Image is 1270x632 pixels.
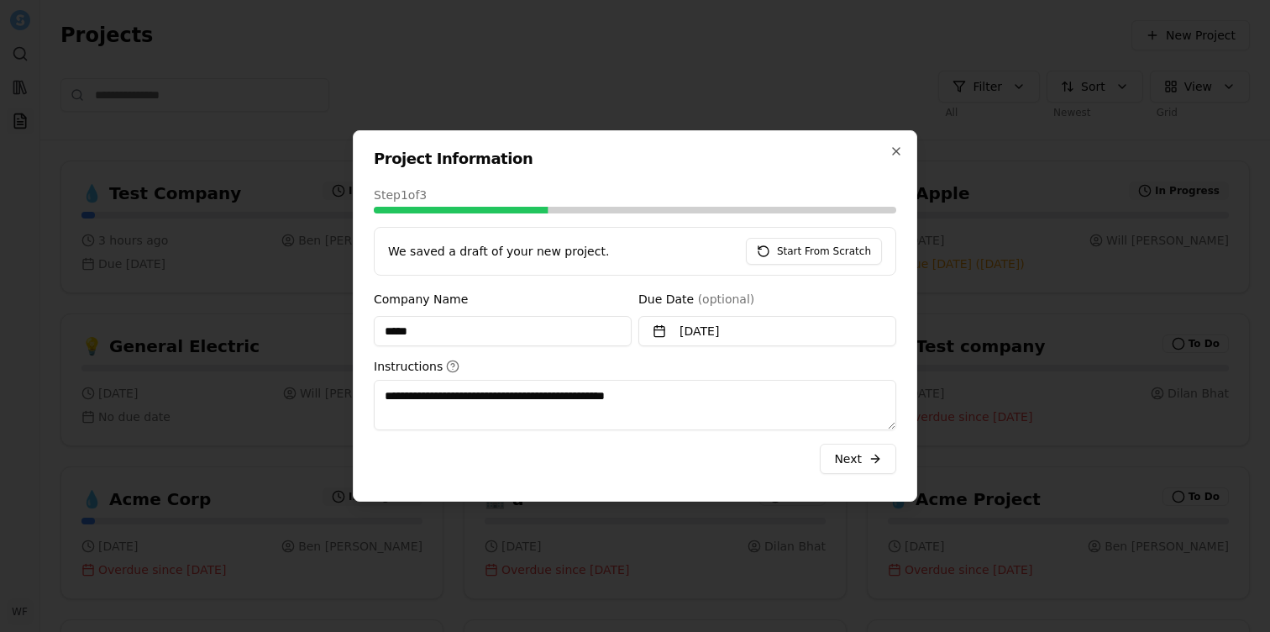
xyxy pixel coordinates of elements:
[746,238,882,265] button: Start From Scratch
[638,292,754,306] label: Due Date
[374,151,896,166] h2: Project Information
[698,292,755,306] span: (optional)
[834,450,862,467] span: Next
[374,187,427,203] span: Step 1 of 3
[374,292,468,306] label: Company Name
[388,243,609,260] span: We saved a draft of your new project.
[820,444,896,474] button: Next
[777,245,871,258] span: Start From Scratch
[638,316,896,346] button: [DATE]
[374,360,896,373] label: Instructions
